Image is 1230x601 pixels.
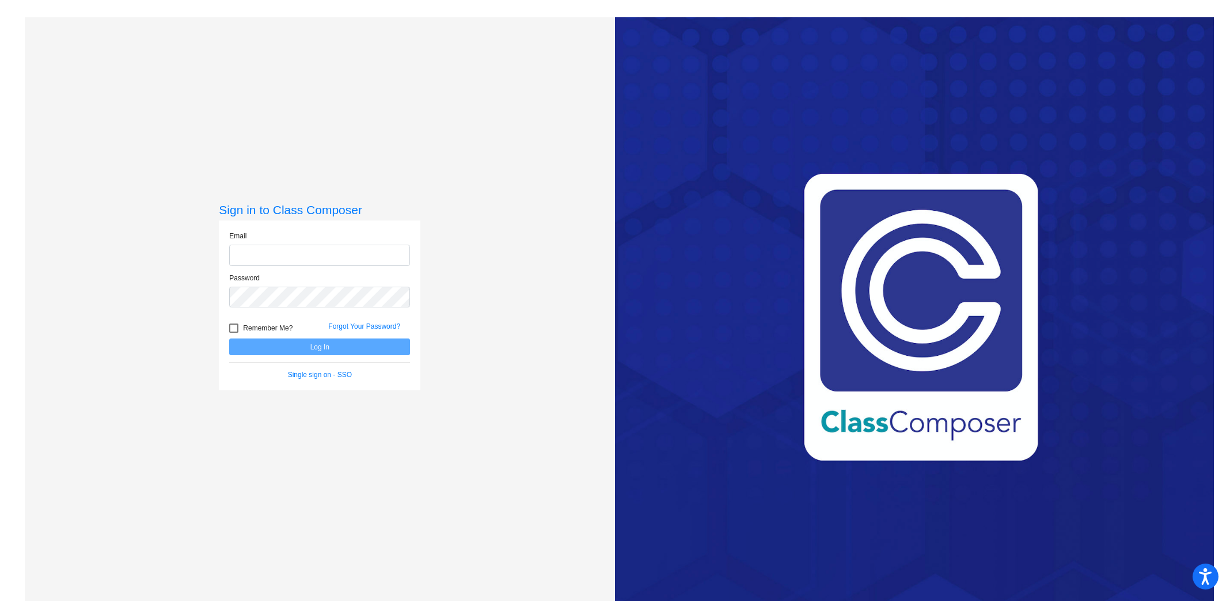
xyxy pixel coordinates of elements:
label: Email [229,231,246,241]
h3: Sign in to Class Composer [219,203,420,217]
label: Password [229,273,260,283]
a: Forgot Your Password? [328,322,400,330]
button: Log In [229,338,410,355]
span: Remember Me? [243,321,293,335]
a: Single sign on - SSO [288,371,352,379]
